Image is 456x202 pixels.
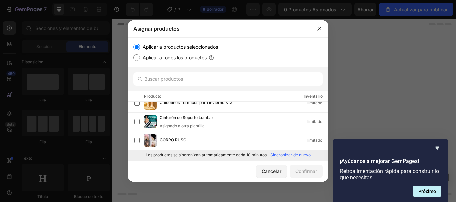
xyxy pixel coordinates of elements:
[152,122,198,135] button: Add sections
[433,144,441,152] button: Ocultar encuesta
[340,144,441,197] div: ¡Ayúdanos a mejorar GemPages!
[143,55,207,60] font: Aplicar a todos los productos
[160,123,205,128] font: Asignado a otra plantilla
[270,152,311,157] font: Sincronizar de nuevo
[306,101,322,105] font: Ilimitado
[418,189,436,194] font: Próximo
[340,158,419,164] font: ¡Ayúdanos a mejorar GemPages!
[304,94,323,99] font: Inventario
[160,100,232,105] font: Calcetines Térmicos para Invierno X12
[133,72,323,86] input: Buscar productos
[146,152,268,157] font: Los productos se sincronizan automáticamente cada 10 minutos.
[144,134,157,147] img: imagen del producto
[256,165,287,178] button: Cancelar
[290,165,323,178] button: Confirmar
[143,44,218,50] font: Aplicar a productos seleccionados
[306,119,322,124] font: Ilimitado
[156,159,245,165] div: Start with Generating from URL or image
[340,168,439,181] font: Retroalimentación rápida para construir lo que necesitas.
[160,137,186,142] font: GORRO RUSO
[306,138,322,143] font: Ilimitado
[413,186,441,197] button: Siguiente pregunta
[144,97,157,110] img: imagen del producto
[340,157,441,165] h2: ¡Ayúdanos a mejorar GemPages!
[262,168,281,174] font: Cancelar
[144,94,161,99] font: Producto
[160,109,241,117] div: Start with Sections from sidebar
[295,168,317,174] font: Confirmar
[202,122,249,135] button: Add elements
[144,115,157,128] img: imagen del producto
[133,25,180,32] font: Asignar productos
[160,115,213,120] font: Cinturón de Soporte Lumbar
